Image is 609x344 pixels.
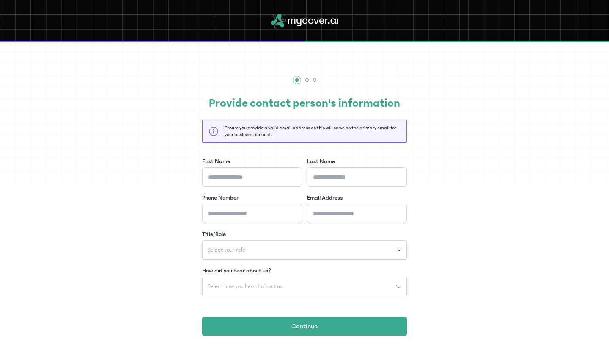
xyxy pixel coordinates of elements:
button: Select your role [202,240,407,260]
p: Ensure you provide a valid email address as this will serve as the primary email for your busines... [225,125,401,138]
label: Email Address [307,194,343,202]
span: Select your role [203,247,250,253]
label: How did you hear about us? [202,266,271,275]
label: Last Name [307,157,335,166]
button: Continue [202,317,407,336]
span: Continue [291,321,318,331]
label: Title/Role [202,230,226,239]
label: Phone Number [202,194,239,202]
label: First Name [202,157,230,166]
button: Select how you heard about us [202,277,407,296]
span: Select how you heard about us [203,283,288,289]
h2: Provide contact person's information [202,94,407,112]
